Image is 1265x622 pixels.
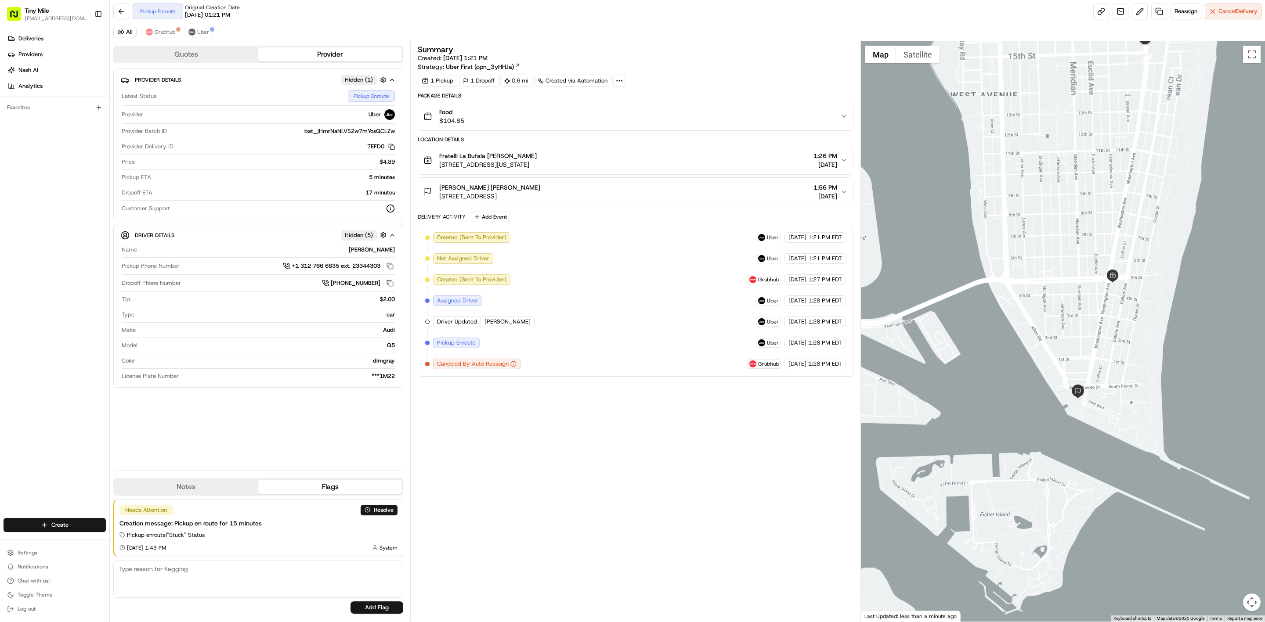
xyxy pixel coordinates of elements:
[863,610,892,622] img: Google
[23,57,145,66] input: Clear
[788,339,806,347] span: [DATE]
[418,213,466,220] div: Delivery Activity
[258,480,402,494] button: Flags
[322,278,395,288] a: [PHONE_NUMBER]
[122,279,181,287] span: Dropoff Phone Number
[367,143,395,151] button: 7EFD0
[1142,53,1152,62] div: 2
[813,160,837,169] span: [DATE]
[4,546,106,559] button: Settings
[758,297,765,304] img: uber-new-logo.jpeg
[808,234,842,241] span: 1:21 PM EDT
[122,357,135,365] span: Color
[122,173,151,181] span: Pickup ETA
[122,372,179,380] span: License Plate Number
[758,255,765,262] img: uber-new-logo.jpeg
[27,137,64,144] span: Regen Pajulas
[9,84,25,100] img: 1736555255976-a54dd68f-1ca7-489b-9aae-adbdc363a1c4
[135,232,174,239] span: Driver Details
[122,189,152,197] span: Dropoff ETA
[122,92,156,100] span: Latest Status
[418,75,457,87] div: 1 Pickup
[418,136,853,143] div: Location Details
[149,87,160,97] button: Start new chat
[74,198,81,205] div: 💻
[18,35,43,43] span: Deliveries
[18,137,25,144] img: 1736555255976-a54dd68f-1ca7-489b-9aae-adbdc363a1c4
[749,360,756,367] img: 5e692f75ce7d37001a5d71f1
[384,109,395,120] img: uber-new-logo.jpeg
[439,192,540,201] span: [STREET_ADDRESS]
[122,246,137,254] span: Name
[122,127,167,135] span: Provider Batch ID
[156,189,395,197] div: 17 minutes
[18,591,53,598] span: Toggle Theme
[361,505,398,515] button: Resolve
[1157,616,1204,621] span: Map data ©2025 Google
[1227,616,1262,621] a: Report a map error
[439,116,464,125] span: $104.85
[27,160,116,167] span: [PERSON_NAME] [PERSON_NAME]
[758,234,765,241] img: uber-new-logo.jpeg
[808,360,842,368] span: 1:28 PM EDT
[127,531,205,539] span: Pickup enroute | "Stuck" Status
[437,339,476,347] span: Pickup Enroute
[437,318,477,326] span: Driver Updated
[18,563,48,570] span: Notifications
[122,205,170,212] span: Customer Support
[87,218,106,225] span: Pylon
[25,15,87,22] span: [EMAIL_ADDRESS][DOMAIN_NAME]
[114,47,258,61] button: Quotes
[446,62,520,71] a: Uber First (opn_3yHHJa)
[788,276,806,284] span: [DATE]
[283,261,395,271] a: +1 312 766 6835 ext. 23344303
[788,234,806,241] span: [DATE]
[767,339,779,346] span: Uber
[18,549,37,556] span: Settings
[83,197,141,205] span: API Documentation
[1218,7,1258,15] span: Cancel Delivery
[331,279,380,287] span: [PHONE_NUMBER]
[122,326,136,334] span: Make
[122,111,143,119] span: Provider
[18,197,67,205] span: Knowledge Base
[437,234,506,241] span: Created (Sent To Provider)
[437,297,478,305] span: Assigned Driver
[896,46,940,63] button: Show satellite imagery
[788,318,806,326] span: [DATE]
[4,63,109,77] a: Nash AI
[4,4,91,25] button: Tiny Mile[EMAIL_ADDRESS][DOMAIN_NAME]
[138,311,395,319] div: car
[136,113,160,123] button: See all
[18,605,36,612] span: Log out
[788,360,806,368] span: [DATE]
[146,29,153,36] img: 5e692f75ce7d37001a5d71f1
[808,276,842,284] span: 1:27 PM EDT
[71,193,145,209] a: 💻API Documentation
[767,255,779,262] span: Uber
[471,212,510,222] button: Add Event
[758,318,765,325] img: uber-new-logo.jpeg
[813,192,837,201] span: [DATE]
[114,480,258,494] button: Notes
[155,29,175,36] span: Grubhub
[345,231,373,239] span: Hidden ( 5 )
[863,610,892,622] a: Open this area in Google Maps (opens a new window)
[304,127,395,135] span: bat_jHmrNaNLVS2w7mYosQCLZw
[18,161,25,168] img: 1736555255976-a54dd68f-1ca7-489b-9aae-adbdc363a1c4
[767,234,779,241] span: Uber
[865,46,896,63] button: Show street map
[185,11,230,19] span: [DATE] 01:21 PM
[4,32,109,46] a: Deliveries
[1113,615,1151,622] button: Keyboard shortcuts
[71,137,89,144] span: [DATE]
[439,160,537,169] span: [STREET_ADDRESS][US_STATE]
[18,66,38,74] span: Nash AI
[1243,46,1261,63] button: Toggle fullscreen view
[9,152,23,166] img: Dianne Alexi Soriano
[139,326,395,334] div: Audi
[9,9,26,27] img: Nash
[534,75,611,87] div: Created via Automation
[758,276,779,283] span: Grubhub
